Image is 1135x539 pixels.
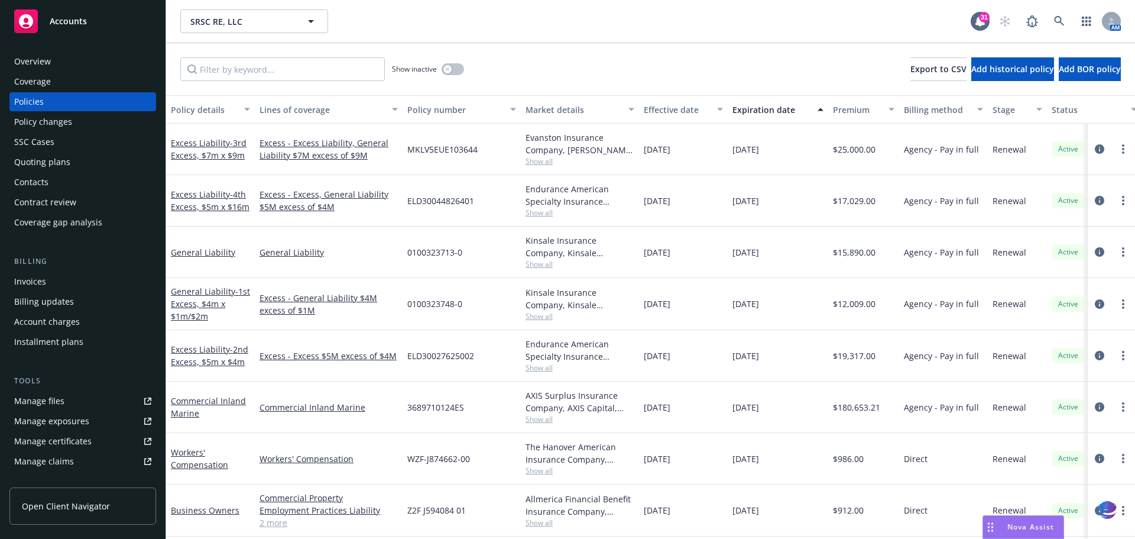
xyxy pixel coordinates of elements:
span: Renewal [993,298,1026,310]
span: Open Client Navigator [22,500,110,512]
span: Renewal [993,246,1026,259]
a: more [1116,142,1130,156]
span: $19,317.00 [833,350,875,362]
div: Account charges [14,312,80,331]
a: circleInformation [1092,451,1107,466]
span: Export to CSV [910,63,967,75]
a: Manage claims [9,452,156,471]
a: Manage BORs [9,472,156,491]
a: Accounts [9,5,156,38]
a: Excess Liability [171,189,249,212]
button: Policy details [166,95,255,124]
span: Accounts [50,17,87,26]
span: Show all [526,259,634,269]
div: Policy number [407,104,503,116]
span: MKLV5EUE103644 [407,143,478,156]
div: Expiration date [732,104,810,116]
span: SRSC RE, LLC [190,15,293,28]
a: Commercial Inland Marine [260,401,398,414]
button: Export to CSV [910,57,967,81]
div: Manage claims [14,452,74,471]
a: Manage exposures [9,412,156,431]
span: Active [1056,505,1080,516]
button: Stage [988,95,1047,124]
a: Coverage gap analysis [9,213,156,232]
div: Evanston Insurance Company, [PERSON_NAME] Insurance, CRC Group [526,131,634,156]
div: Invoices [14,272,46,291]
a: Workers' Compensation [260,453,398,465]
span: Renewal [993,350,1026,362]
a: Excess - Excess, General Liability $5M excess of $4M [260,188,398,213]
span: Add BOR policy [1059,63,1121,75]
a: more [1116,400,1130,414]
a: Account charges [9,312,156,331]
a: more [1116,297,1130,311]
span: Show all [526,466,634,476]
span: Add historical policy [971,63,1054,75]
span: [DATE] [732,298,759,310]
div: Allmerica Financial Benefit Insurance Company, Hanover Insurance Group [526,493,634,518]
span: Active [1056,402,1080,412]
span: Active [1056,453,1080,464]
div: Billing updates [14,292,74,311]
div: Coverage [14,72,51,91]
span: [DATE] [644,401,670,414]
div: Contacts [14,173,48,192]
div: Coverage gap analysis [14,213,102,232]
span: [DATE] [732,504,759,517]
div: AXIS Surplus Insurance Company, AXIS Capital, CRC Group [526,389,634,414]
a: Contract review [9,193,156,212]
span: Agency - Pay in full [904,298,979,310]
a: more [1116,193,1130,208]
div: Effective date [644,104,710,116]
img: svg+xml;base64,PHN2ZyB3aWR0aD0iMzQiIGhlaWdodD0iMzQiIHZpZXdCb3g9IjAgMCAzNCAzNCIgZmlsbD0ibm9uZSIgeG... [1097,499,1117,521]
span: $12,009.00 [833,298,875,310]
a: more [1116,348,1130,363]
span: [DATE] [732,195,759,207]
span: [DATE] [644,504,670,517]
a: General Liability [171,247,235,258]
a: Policy changes [9,112,156,131]
div: Overview [14,52,51,71]
span: $15,890.00 [833,246,875,259]
div: Endurance American Specialty Insurance Company, Sompo International, CRC Group [526,183,634,208]
span: Direct [904,504,928,517]
div: Manage BORs [14,472,70,491]
a: Excess Liability [171,137,247,161]
div: Billing [9,256,156,267]
div: Status [1052,104,1124,116]
span: Renewal [993,401,1026,414]
div: Drag to move [983,516,998,538]
div: Premium [833,104,881,116]
button: Expiration date [728,95,828,124]
div: Kinsale Insurance Company, Kinsale Insurance, CRC Group [526,286,634,311]
span: Renewal [993,195,1026,207]
span: [DATE] [732,246,759,259]
a: Employment Practices Liability [260,504,398,517]
button: Add BOR policy [1059,57,1121,81]
a: circleInformation [1092,348,1107,363]
div: Manage certificates [14,432,92,451]
a: Workers' Compensation [171,447,228,470]
span: Active [1056,247,1080,257]
div: Manage exposures [14,412,89,431]
div: Stage [993,104,1029,116]
span: [DATE] [644,298,670,310]
span: WZF-J874662-00 [407,453,470,465]
span: $912.00 [833,504,864,517]
span: - 1st Excess, $4m x $1m/$2m [171,286,250,322]
button: Premium [828,95,899,124]
a: Business Owners [171,505,239,516]
a: Manage files [9,392,156,411]
span: 0100323713-0 [407,246,462,259]
div: Billing method [904,104,970,116]
span: Agency - Pay in full [904,246,979,259]
span: $17,029.00 [833,195,875,207]
div: Policies [14,92,44,111]
div: Policy changes [14,112,72,131]
span: [DATE] [644,453,670,465]
div: 31 [979,12,990,22]
span: Agency - Pay in full [904,195,979,207]
div: Market details [526,104,621,116]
